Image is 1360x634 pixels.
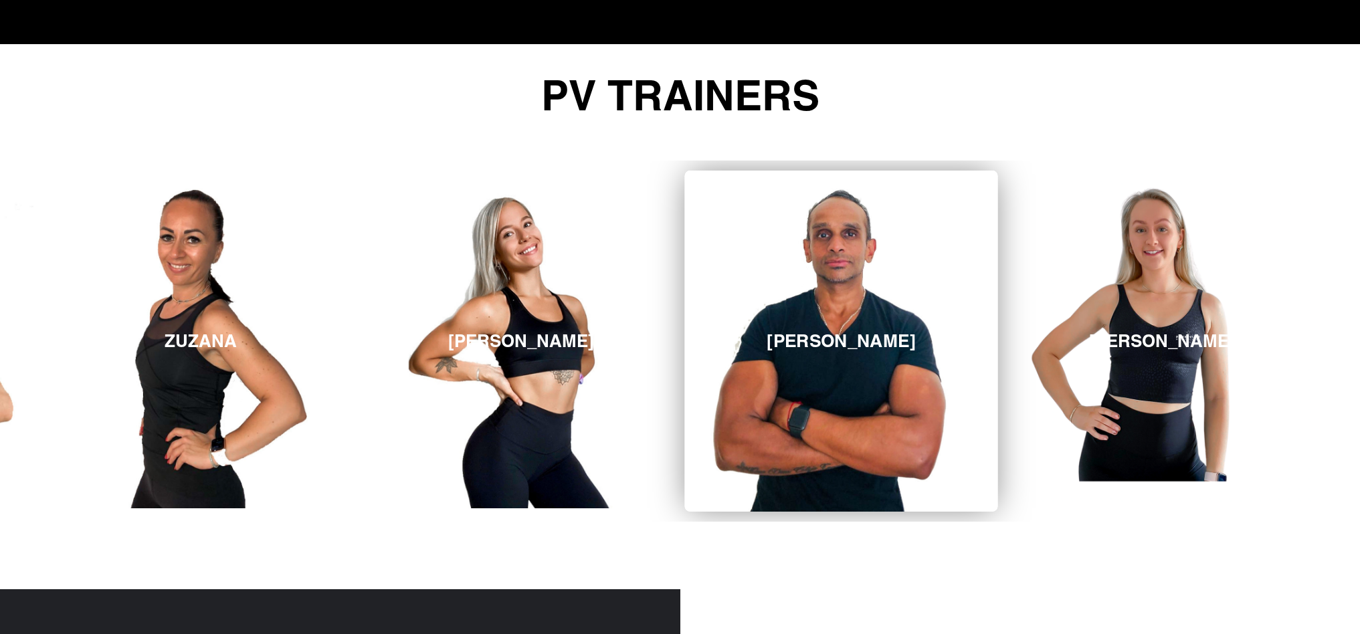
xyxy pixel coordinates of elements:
a: 14 day free trial to PVTV -START NOW [1,556,1359,587]
span: PV TRAINERS [538,64,823,127]
h3: [PERSON_NAME] [767,330,915,352]
h3: ZUZANA [165,330,237,351]
a: [PERSON_NAME] [367,174,674,508]
h3: [PERSON_NAME] [1089,330,1235,351]
b: START NOW [711,565,777,578]
a: [PERSON_NAME] [684,171,997,512]
p: 14 day free trial to PVTV - [1,556,1359,587]
h3: [PERSON_NAME] [448,330,594,351]
a: [PERSON_NAME] [1008,174,1315,508]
